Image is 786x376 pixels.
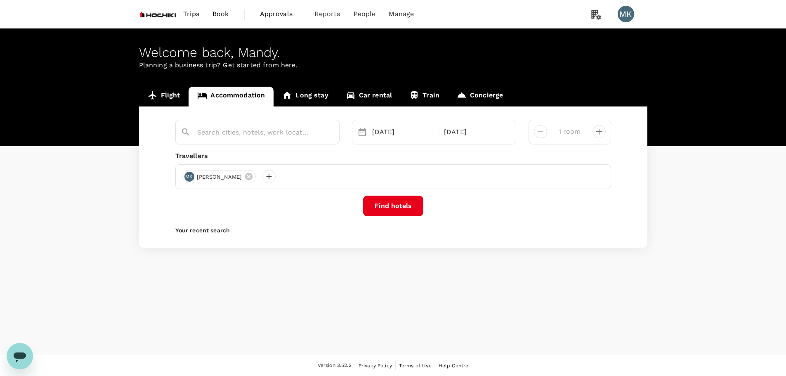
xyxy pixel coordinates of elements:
[369,124,437,140] div: [DATE]
[175,151,611,161] div: Travellers
[441,124,509,140] div: [DATE]
[260,9,301,19] span: Approvals
[139,45,647,60] div: Welcome back , Mandy .
[314,9,340,19] span: Reports
[333,132,335,133] button: Open
[7,343,33,369] iframe: Button to launch messaging window
[401,87,448,106] a: Train
[359,361,392,370] a: Privacy Policy
[318,362,352,370] span: Version 3.52.2
[399,363,432,369] span: Terms of Use
[184,172,194,182] div: MK
[182,170,256,183] div: MK[PERSON_NAME]
[337,87,401,106] a: Car rental
[389,9,414,19] span: Manage
[439,363,469,369] span: Help Centre
[274,87,337,106] a: Long stay
[189,87,274,106] a: Accommodation
[139,87,189,106] a: Flight
[448,87,512,106] a: Concierge
[359,363,392,369] span: Privacy Policy
[554,125,586,138] input: Add rooms
[363,196,423,216] button: Find hotels
[192,173,247,181] span: [PERSON_NAME]
[139,5,177,23] img: Hochiki Asia Pacific Pte Ltd
[618,6,634,22] div: MK
[399,361,432,370] a: Terms of Use
[592,125,606,138] button: decrease
[439,361,469,370] a: Help Centre
[183,9,199,19] span: Trips
[354,9,376,19] span: People
[175,226,611,234] p: Your recent search
[139,60,647,70] p: Planning a business trip? Get started from here.
[212,9,229,19] span: Book
[197,126,311,139] input: Search cities, hotels, work locations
